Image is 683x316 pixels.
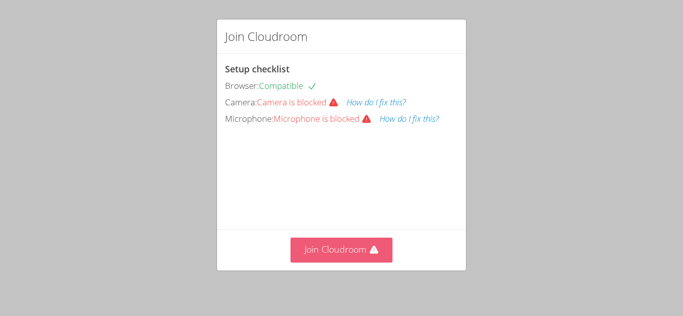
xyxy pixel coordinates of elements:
span: Camera: [225,96,257,108]
button: How do I fix this? [346,95,406,110]
button: Join Cloudroom [290,238,393,262]
span: Microphone: [225,113,273,124]
span: Browser: [225,80,259,91]
button: How do I fix this? [379,112,439,126]
span: Setup checklist [225,63,289,75]
h2: Join Cloudroom [225,27,307,45]
span: Compatible [259,80,317,91]
span: Camera is blocked [257,96,346,108]
span: Microphone is blocked [273,113,379,124]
